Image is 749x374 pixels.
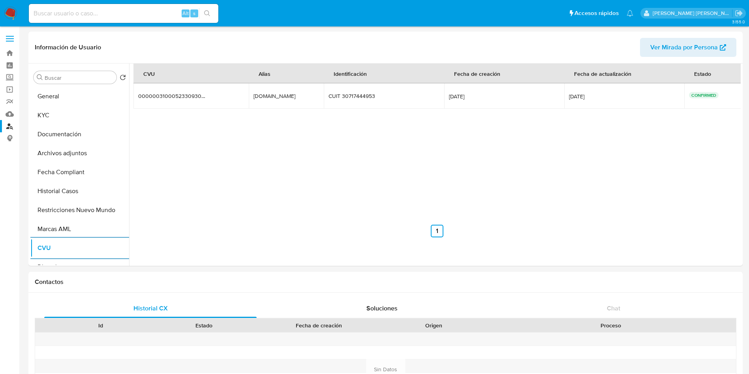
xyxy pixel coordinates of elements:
button: Volver al orden por defecto [120,74,126,83]
a: Salir [735,9,743,17]
h1: Información de Usuario [35,43,101,51]
button: Direcciones [30,257,129,276]
input: Buscar usuario o caso... [29,8,218,19]
button: Archivos adjuntos [30,144,129,163]
button: search-icon [199,8,215,19]
button: Restricciones Nuevo Mundo [30,201,129,220]
button: General [30,87,129,106]
input: Buscar [45,74,113,81]
button: KYC [30,106,129,125]
span: Soluciones [366,304,398,313]
p: sandra.helbardt@mercadolibre.com [653,9,732,17]
div: Origen [388,321,480,329]
button: Buscar [37,74,43,81]
button: Documentación [30,125,129,144]
a: Notificaciones [627,10,633,17]
span: Accesos rápidos [574,9,619,17]
button: Marcas AML [30,220,129,239]
button: Fecha Compliant [30,163,129,182]
div: Estado [158,321,250,329]
span: Historial CX [133,304,168,313]
span: s [193,9,195,17]
span: Alt [182,9,189,17]
span: Chat [607,304,620,313]
div: Fecha de creación [261,321,377,329]
span: Ver Mirada por Persona [650,38,718,57]
button: Ver Mirada por Persona [640,38,736,57]
div: Proceso [491,321,730,329]
button: Historial Casos [30,182,129,201]
button: CVU [30,239,129,257]
h1: Contactos [35,278,736,286]
div: Id [54,321,147,329]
